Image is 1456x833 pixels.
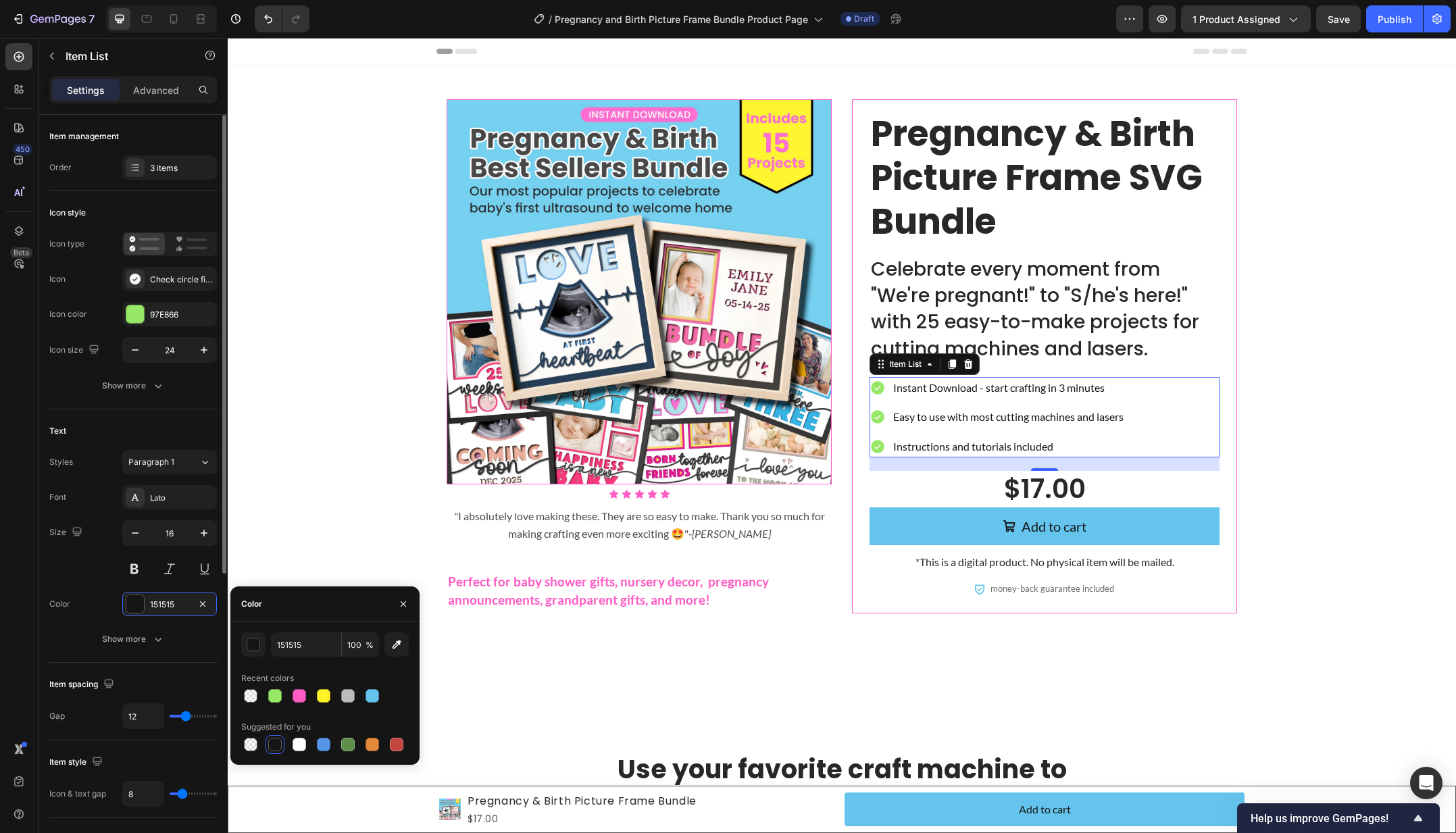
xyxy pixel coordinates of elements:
button: Save [1316,5,1361,32]
div: Icon type [49,238,84,250]
button: Paragraph 1 [122,450,217,474]
p: Instructions and tutorials included [666,400,896,418]
div: Text [49,425,66,437]
div: Icon size [49,341,102,359]
button: Publish [1366,5,1423,32]
div: Add to cart [791,763,843,780]
p: Pregnancy & Birth Picture Frame SVG Bundle [643,74,990,205]
p: *This is a digital product. No physical item will be mailed. [643,515,990,533]
button: 7 [5,5,101,32]
div: $17.00 [775,433,859,470]
div: Show more [102,632,165,646]
div: Styles [49,456,73,468]
span: Help us improve GemPages! [1251,812,1410,825]
p: Instant Download - start crafting in 3 minutes [666,341,896,359]
button: 1 product assigned [1181,5,1311,32]
div: Add to cart [794,478,859,499]
div: Color [241,598,262,610]
span: money-back guarantee included [763,545,886,556]
div: Gap [49,710,65,722]
p: Settings [67,83,105,97]
div: Item spacing [49,676,117,694]
p: Celebrate every moment from "We're pregnant!" to "S/he's here!" with 25 easy-to-make projects for... [643,218,990,324]
span: / [549,12,552,26]
input: Auto [123,782,164,806]
div: Icon color [49,308,87,320]
div: 97E866 [150,309,214,321]
div: Recent colors [241,672,294,684]
input: Eg: FFFFFF [271,632,341,657]
div: Item management [49,130,119,143]
button: Show survey - Help us improve GemPages! [1251,810,1426,826]
div: Icon style [49,207,86,219]
div: Undo/Redo [255,5,309,32]
p: "I absolutely love making these. They are so easy to make. Thank you so much for making crafting ... [220,470,603,504]
span: inspirational signs, cards, or scrapbook pages [295,747,915,816]
div: Size [49,524,85,542]
span: 1 product assigned [1193,12,1280,26]
button: Show more [49,627,217,651]
p: Item List [66,48,180,64]
span: Draft [854,13,874,25]
span: Paragraph 1 [128,456,174,468]
span: % [366,639,374,651]
span: Pregnancy and Birth Picture Frame Bundle Product Page [555,12,808,26]
h1: Pregnancy & Birth Picture Frame Bundle [239,754,470,773]
div: Show more [102,379,165,393]
span: Save [1328,14,1350,25]
div: Publish [1378,12,1411,26]
input: Auto [123,704,164,728]
p: Advanced [133,83,179,97]
p: Perfect for baby shower gifts, nursery decor, pregnancy announcements, grandparent gifts, and more! [220,535,589,571]
div: Item List [659,320,697,332]
button: Add to cart [617,755,1017,788]
div: Order [49,161,72,174]
div: $17.00 [239,773,470,790]
div: Check circle filled [150,274,214,286]
div: Color [49,598,70,610]
div: Lato [150,492,214,504]
div: Suggested for you [241,721,311,733]
div: 450 [13,144,32,155]
p: Easy to use with most cutting machines and lasers [666,370,896,388]
div: 3 items [150,162,214,174]
div: Icon [49,273,66,285]
div: Font [49,491,66,503]
p: 7 [89,11,95,27]
button: Add to cart [642,470,992,507]
div: Open Intercom Messenger [1410,767,1442,799]
div: Beta [10,247,32,258]
div: 151515 [150,599,189,611]
div: Icon & text gap [49,788,106,800]
i: -[PERSON_NAME] [461,489,543,502]
button: Show more [49,374,217,398]
div: Item style [49,753,105,772]
span: Use your favorite craft machine to make [314,713,839,782]
a: Pregnancy & Birth Picture Frame Bundle [220,62,603,446]
iframe: Design area [228,38,1456,833]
